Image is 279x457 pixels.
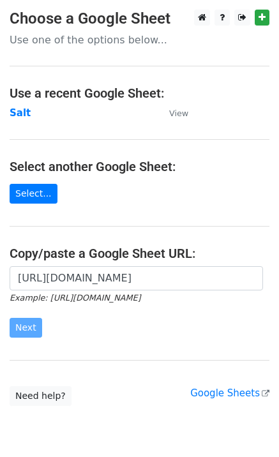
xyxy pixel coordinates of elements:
[10,10,269,28] h3: Choose a Google Sheet
[10,86,269,101] h4: Use a recent Google Sheet:
[10,33,269,47] p: Use one of the options below...
[169,109,188,118] small: View
[10,293,140,303] small: Example: [URL][DOMAIN_NAME]
[190,387,269,399] a: Google Sheets
[156,107,188,119] a: View
[10,184,57,204] a: Select...
[10,266,263,290] input: Paste your Google Sheet URL here
[10,159,269,174] h4: Select another Google Sheet:
[10,246,269,261] h4: Copy/paste a Google Sheet URL:
[10,386,72,406] a: Need help?
[10,318,42,338] input: Next
[10,107,31,119] a: Salt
